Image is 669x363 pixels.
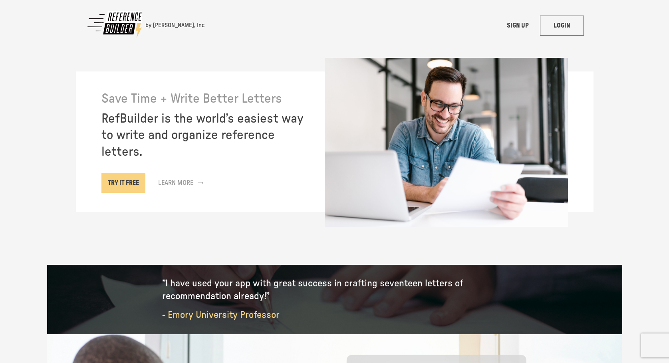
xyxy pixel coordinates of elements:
h5: RefBuilder is the world’s easiest way to write and organize reference letters. [101,111,308,161]
a: LOGIN [540,16,584,36]
p: Learn More [158,178,193,188]
p: ”I have used your app with great success in crafting seventeen letters of recommendation already!” [162,278,507,302]
div: by [PERSON_NAME], Inc [145,22,204,30]
a: TRY IT FREE [101,173,145,193]
img: writing on paper [324,58,568,227]
a: SIGN UP [496,16,540,36]
h5: Save Time + Write Better Letters [101,91,308,107]
img: Reference Builder Logo [85,10,145,40]
a: Learn More [152,173,209,193]
p: - Emory University Professor [162,309,507,321]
